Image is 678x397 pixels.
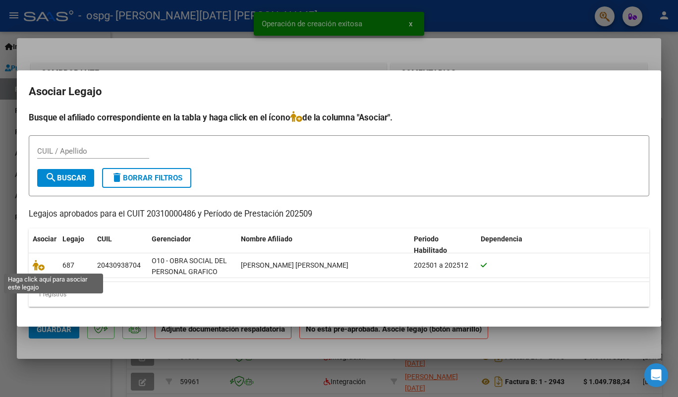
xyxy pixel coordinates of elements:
[410,228,477,261] datatable-header-cell: Periodo Habilitado
[241,261,348,269] span: CACERES GONZALO MAXIMILIANO
[152,235,191,243] span: Gerenciador
[477,228,650,261] datatable-header-cell: Dependencia
[97,260,141,271] div: 20430938704
[414,260,473,271] div: 202501 a 202512
[58,228,93,261] datatable-header-cell: Legajo
[152,257,227,276] span: O10 - OBRA SOCIAL DEL PERSONAL GRAFICO
[37,169,94,187] button: Buscar
[29,282,649,307] div: 1 registros
[111,173,182,182] span: Borrar Filtros
[102,168,191,188] button: Borrar Filtros
[237,228,410,261] datatable-header-cell: Nombre Afiliado
[29,111,649,124] h4: Busque el afiliado correspondiente en la tabla y haga click en el ícono de la columna "Asociar".
[45,171,57,183] mat-icon: search
[29,208,649,221] p: Legajos aprobados para el CUIT 20310000486 y Período de Prestación 202509
[29,228,58,261] datatable-header-cell: Asociar
[97,235,112,243] span: CUIL
[45,173,86,182] span: Buscar
[414,235,447,254] span: Periodo Habilitado
[644,363,668,387] div: Open Intercom Messenger
[93,228,148,261] datatable-header-cell: CUIL
[111,171,123,183] mat-icon: delete
[148,228,237,261] datatable-header-cell: Gerenciador
[29,82,649,101] h2: Asociar Legajo
[62,235,84,243] span: Legajo
[481,235,522,243] span: Dependencia
[62,261,74,269] span: 687
[33,235,56,243] span: Asociar
[241,235,292,243] span: Nombre Afiliado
